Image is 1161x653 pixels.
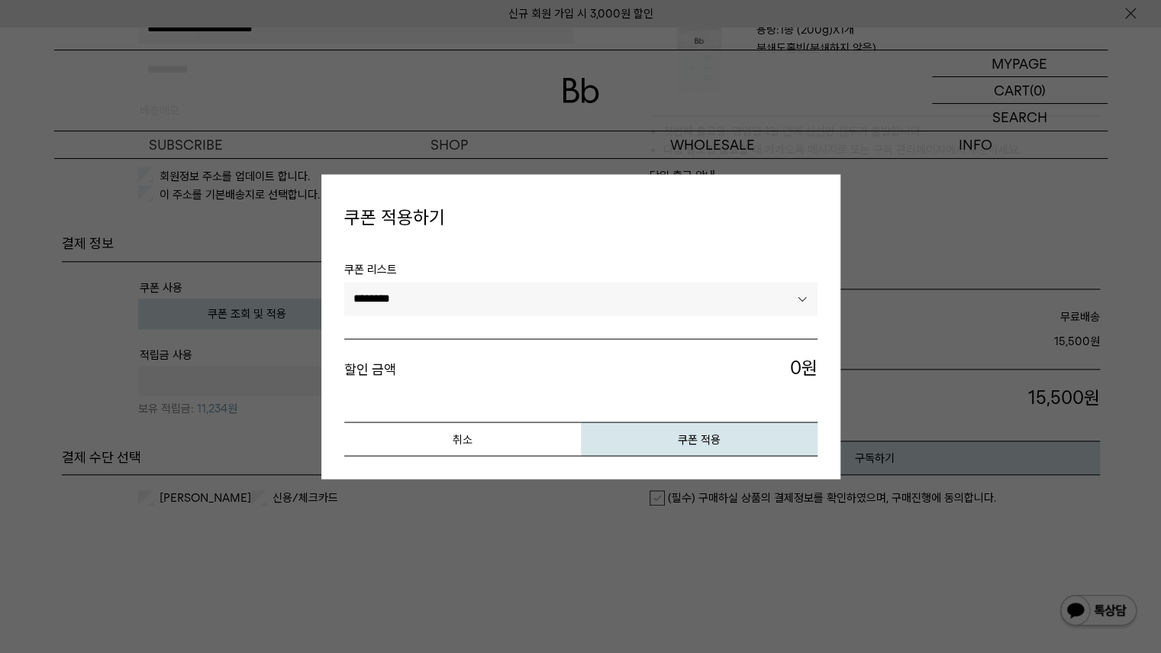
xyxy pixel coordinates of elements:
[790,355,801,381] span: 0
[581,422,818,456] button: 쿠폰 적용
[344,197,818,238] h4: 쿠폰 적용하기
[344,261,818,283] span: 쿠폰 리스트
[581,355,818,384] span: 원
[344,422,581,456] button: 취소
[344,361,396,377] strong: 할인 금액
